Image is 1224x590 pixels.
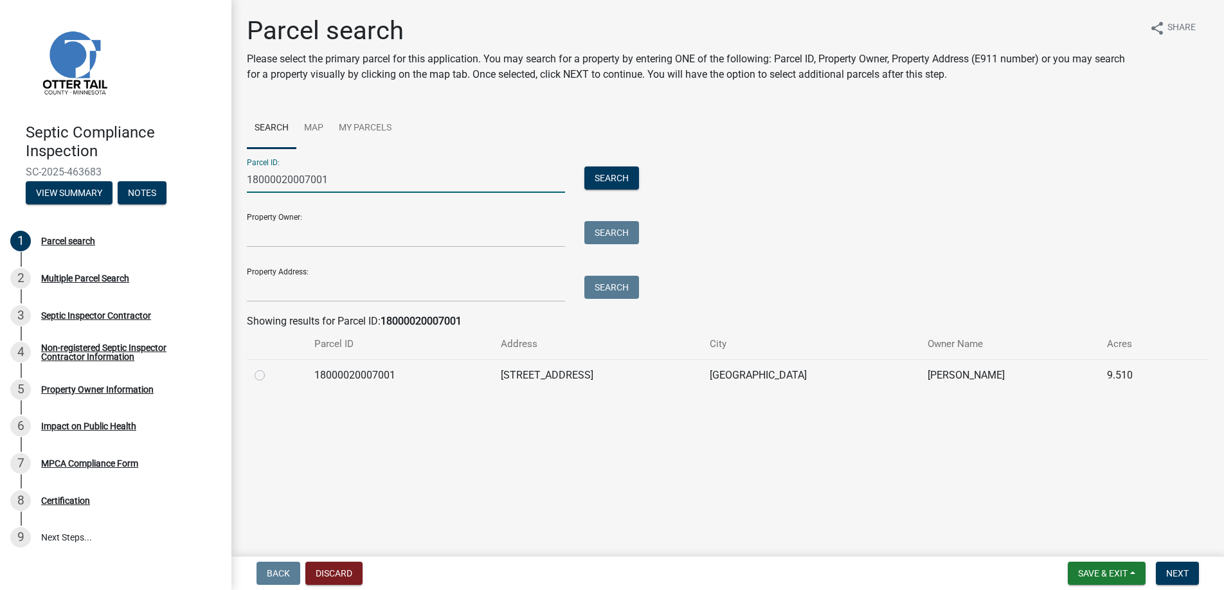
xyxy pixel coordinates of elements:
[26,181,113,204] button: View Summary
[1068,562,1146,585] button: Save & Exit
[1099,329,1179,359] th: Acres
[41,385,154,394] div: Property Owner Information
[493,329,702,359] th: Address
[247,314,1209,329] div: Showing results for Parcel ID:
[247,51,1139,82] p: Please select the primary parcel for this application. You may search for a property by entering ...
[1139,15,1206,40] button: shareShare
[331,108,399,149] a: My Parcels
[1166,568,1189,578] span: Next
[1099,359,1179,391] td: 9.510
[26,166,206,178] span: SC-2025-463683
[920,329,1099,359] th: Owner Name
[41,422,136,431] div: Impact on Public Health
[10,305,31,326] div: 3
[584,276,639,299] button: Search
[26,188,113,199] wm-modal-confirm: Summary
[26,123,221,161] h4: Septic Compliance Inspection
[41,496,90,505] div: Certification
[10,379,31,400] div: 5
[381,315,462,327] strong: 18000020007001
[41,237,95,246] div: Parcel search
[307,359,493,391] td: 18000020007001
[702,329,920,359] th: City
[296,108,331,149] a: Map
[41,311,151,320] div: Septic Inspector Contractor
[26,13,122,110] img: Otter Tail County, Minnesota
[1149,21,1165,36] i: share
[10,527,31,548] div: 9
[307,329,493,359] th: Parcel ID
[305,562,363,585] button: Discard
[118,181,166,204] button: Notes
[10,453,31,474] div: 7
[10,231,31,251] div: 1
[584,221,639,244] button: Search
[1156,562,1199,585] button: Next
[10,268,31,289] div: 2
[10,490,31,511] div: 8
[702,359,920,391] td: [GEOGRAPHIC_DATA]
[247,15,1139,46] h1: Parcel search
[118,188,166,199] wm-modal-confirm: Notes
[256,562,300,585] button: Back
[41,459,138,468] div: MPCA Compliance Form
[493,359,702,391] td: [STREET_ADDRESS]
[41,343,211,361] div: Non-registered Septic Inspector Contractor Information
[10,342,31,362] div: 4
[267,568,290,578] span: Back
[584,166,639,190] button: Search
[920,359,1099,391] td: [PERSON_NAME]
[41,274,129,283] div: Multiple Parcel Search
[10,416,31,436] div: 6
[1078,568,1128,578] span: Save & Exit
[247,108,296,149] a: Search
[1167,21,1196,36] span: Share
